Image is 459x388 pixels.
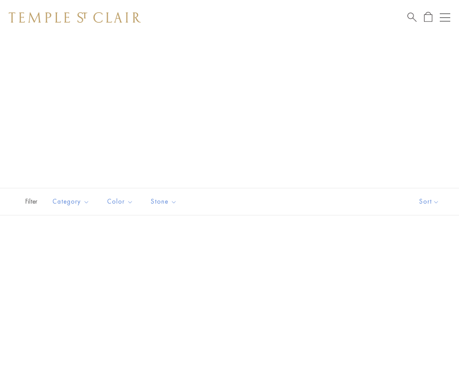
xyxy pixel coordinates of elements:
[48,196,96,207] span: Category
[146,196,184,207] span: Stone
[103,196,140,207] span: Color
[440,12,450,23] button: Open navigation
[424,12,432,23] a: Open Shopping Bag
[400,188,459,215] button: Show sort by
[9,12,141,23] img: Temple St. Clair
[144,192,184,211] button: Stone
[101,192,140,211] button: Color
[46,192,96,211] button: Category
[407,12,417,23] a: Search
